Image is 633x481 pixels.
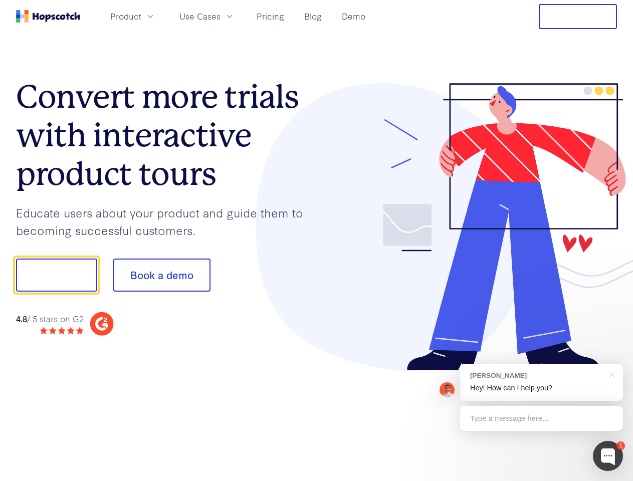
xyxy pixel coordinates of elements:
button: Book a demo [113,259,210,292]
button: Product [104,8,161,25]
strong: 4.8 [16,313,27,324]
span: Product [110,10,141,23]
a: Blog [300,8,326,25]
button: Free Trial [539,4,617,29]
button: Show me! [16,259,97,292]
button: Use Cases [173,8,241,25]
img: Mark Spera [440,382,455,397]
div: Type a message here... [460,406,623,431]
span: Use Cases [179,10,221,23]
a: Pricing [253,8,288,25]
a: Demo [338,8,369,25]
h1: Convert more trials with interactive product tours [16,78,317,193]
div: [PERSON_NAME] [470,371,603,380]
a: Home [16,10,80,23]
div: / 5 stars on G2 [16,313,84,325]
p: Hey! How can I help you? [470,383,613,393]
div: 1 [616,441,625,450]
p: Educate users about your product and guide them to becoming successful customers. [16,204,317,238]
